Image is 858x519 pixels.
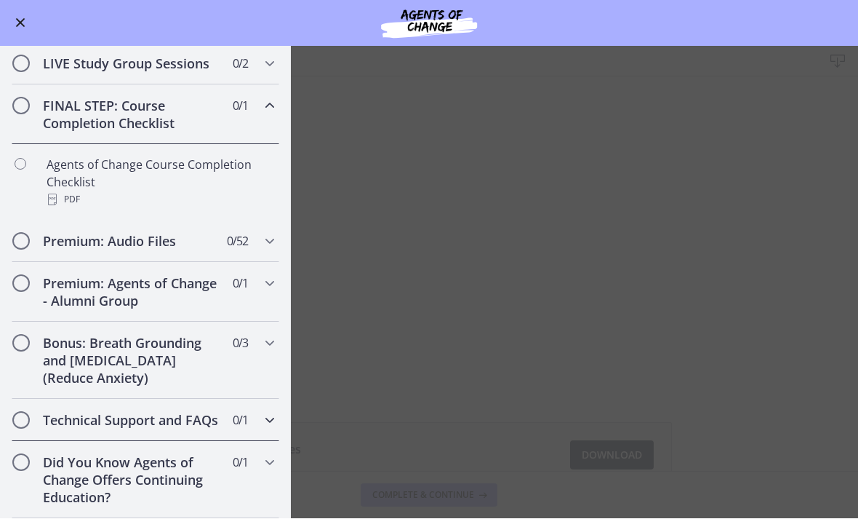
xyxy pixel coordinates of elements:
[43,98,220,132] h2: FINAL STEP: Course Completion Checklist
[12,15,29,32] button: Enable menu
[227,233,248,250] span: 0 / 52
[233,412,248,429] span: 0 / 1
[233,454,248,472] span: 0 / 1
[43,454,220,507] h2: Did You Know Agents of Change Offers Continuing Education?
[43,55,220,73] h2: LIVE Study Group Sessions
[43,412,220,429] h2: Technical Support and FAQs
[233,335,248,352] span: 0 / 3
[47,191,273,209] div: PDF
[342,6,516,41] img: Agents of Change
[233,55,248,73] span: 0 / 2
[233,98,248,115] span: 0 / 1
[233,275,248,293] span: 0 / 1
[43,233,220,250] h2: Premium: Audio Files
[43,275,220,310] h2: Premium: Agents of Change - Alumni Group
[47,157,273,209] div: Agents of Change Course Completion Checklist
[43,335,220,387] h2: Bonus: Breath Grounding and [MEDICAL_DATA] (Reduce Anxiety)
